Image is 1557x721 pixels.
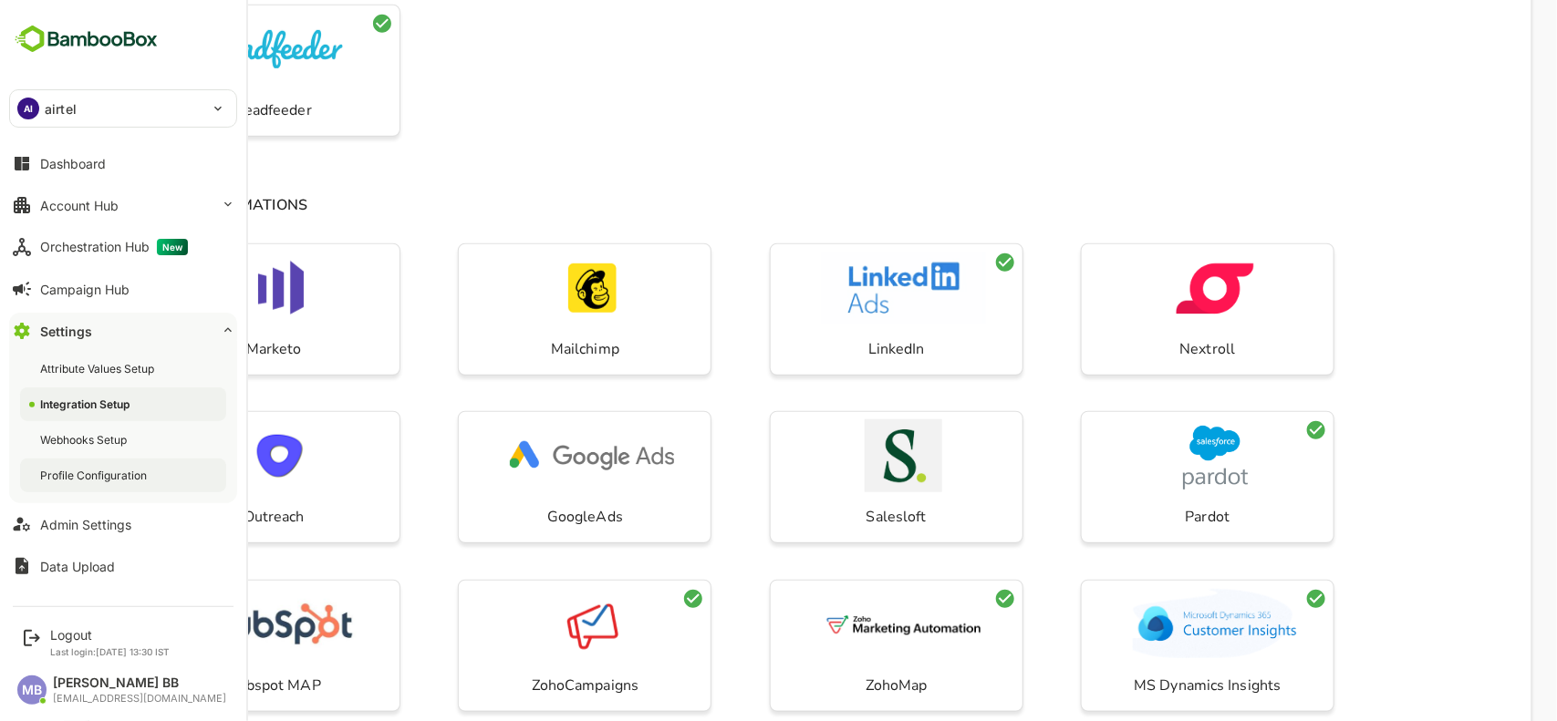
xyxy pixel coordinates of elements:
[446,419,610,492] img: logo not loaded...
[758,588,922,661] img: logo not loaded...
[91,588,343,665] button: logo not loaded...
[468,675,575,696] p: ZohoCampaigns
[804,338,861,360] p: LinkedIn
[40,432,130,448] div: Webhooks Setup
[50,646,170,657] p: Last login: [DATE] 13:30 IST
[17,675,47,705] div: MB
[40,239,188,255] div: Orchestration Hub
[9,313,237,349] button: Settings
[1025,419,1277,497] button: logo not loaded...
[157,239,188,255] span: New
[186,252,248,324] img: logo not loaded...
[45,99,77,118] p: airtel
[172,99,248,121] p: Leadfeeder
[714,419,966,497] button: logo not loaded...
[40,282,130,297] div: Campaign Hub
[1069,588,1233,661] img: logo not loaded...
[135,13,299,86] img: logo not loaded...
[40,324,92,339] div: Settings
[801,419,878,492] img: logo not loaded...
[9,271,237,307] button: Campaign Hub
[50,627,170,643] div: Logout
[40,559,115,574] div: Data Upload
[9,229,237,265] button: Orchestration HubNew
[487,338,555,360] p: Mailchimp
[1106,252,1197,324] img: logo not loaded...
[1025,588,1277,665] button: logo not loaded...
[180,506,241,528] p: Outreach
[91,13,343,90] button: logo not loaded...
[758,252,922,324] img: logo not loaded...
[53,693,226,705] div: [EMAIL_ADDRESS][DOMAIN_NAME]
[402,419,654,497] button: logo not loaded...
[483,506,559,528] p: GoogleAds
[714,588,966,665] button: logo not loaded...
[1025,252,1277,329] button: logo not loaded...
[1122,506,1167,528] p: Pardot
[402,588,654,665] button: logo not loaded...
[9,145,237,181] button: Dashboard
[9,22,163,57] img: BambooboxFullLogoMark.5f36c76dfaba33ec1ec1367b70bb1252.svg
[1070,675,1217,696] p: MS Dynamics Insights
[40,468,151,483] div: Profile Configuration
[1098,419,1203,492] img: logo not loaded...
[9,506,237,542] button: Admin Settings
[40,397,133,412] div: Integration Setup
[17,98,39,119] div: AI
[803,506,863,528] p: Salesloft
[40,361,158,376] div: Attribute Values Setup
[40,198,119,213] div: Account Hub
[53,675,226,691] div: [PERSON_NAME] BB
[9,187,237,223] button: Account Hub
[91,419,343,497] button: logo not loaded...
[40,517,131,532] div: Admin Settings
[802,675,864,696] p: ZohoMap
[40,156,106,171] div: Dashboard
[402,252,654,329] button: logo not loaded...
[91,252,343,329] button: logo not loaded...
[714,252,966,329] button: logo not loaded...
[455,252,601,324] img: logo not loaded...
[492,588,565,661] img: logo not loaded...
[26,185,1468,216] h4: MARKETING AUTOMATIONS
[135,588,299,661] img: logo not loaded...
[161,419,275,492] img: logo not loaded...
[10,90,236,127] div: AIairtel
[182,338,238,360] p: Marketo
[1116,338,1172,360] p: Nextroll
[163,675,257,696] p: Hubspot MAP
[9,548,237,584] button: Data Upload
